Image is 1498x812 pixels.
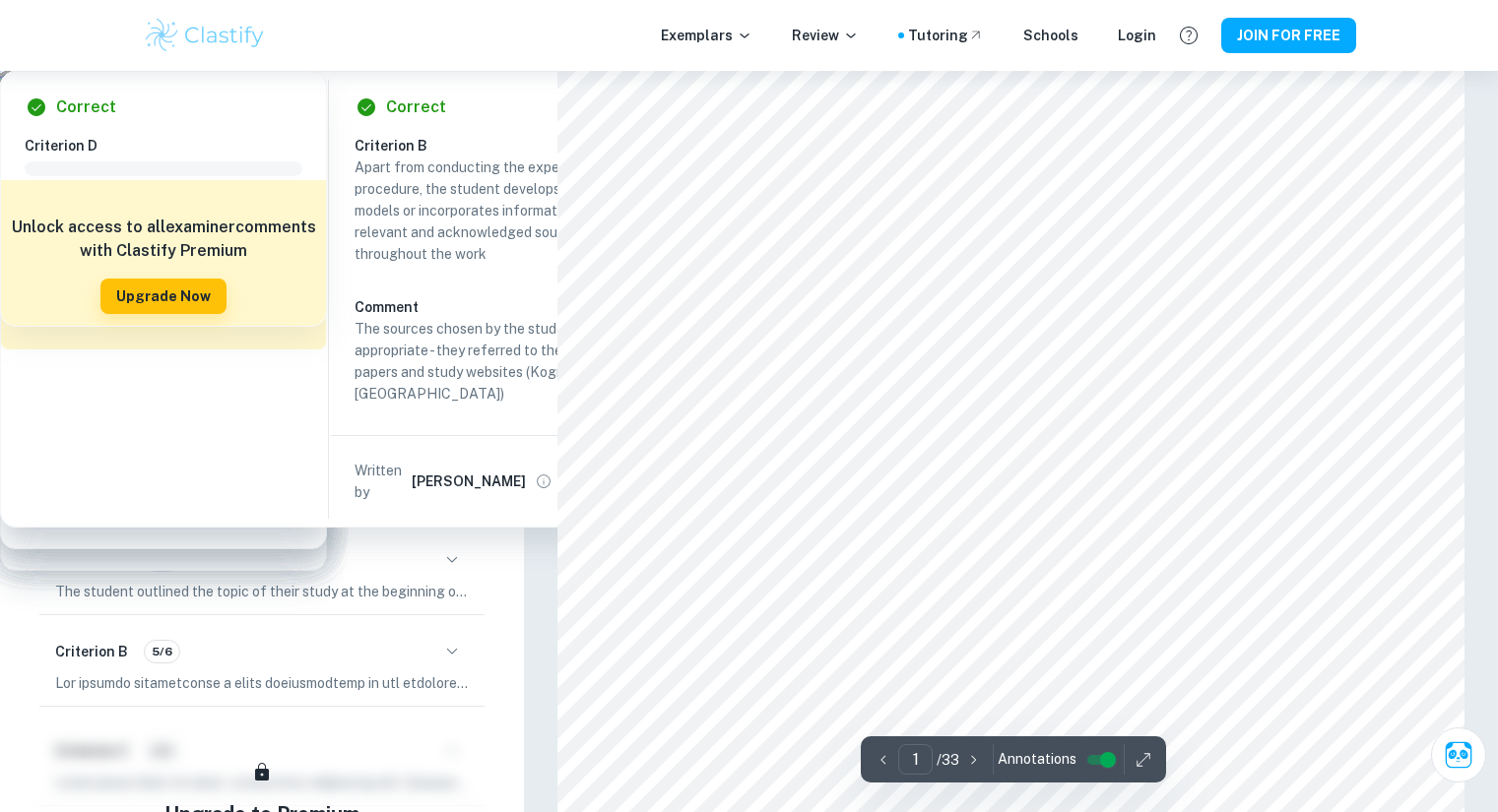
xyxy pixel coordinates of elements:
[355,460,408,503] p: Written by
[1172,19,1205,52] button: Help and Feedback
[937,749,959,771] p: / 33
[55,672,469,694] p: Lor ipsumdo sitametconse a elits doeiusmodtemp in utl etdolore magnaal enimadmini ven quisnost, e...
[55,581,469,602] p: The student outlined the topic of their study at the beginning of the essay, making its aim clear...
[11,216,316,263] h6: Unlock access to all examiner comments with Clastify Premium
[1431,727,1486,782] button: Ask Clai
[1118,25,1156,46] a: Login
[661,25,752,46] p: Exemplars
[1023,25,1078,46] a: Schools
[143,16,268,55] img: Clastify logo
[55,641,128,662] h6: Criterion B
[412,470,526,492] h6: [PERSON_NAME]
[100,279,227,314] button: Upgrade Now
[25,135,318,156] h6: Criterion D
[56,95,116,119] h6: Correct
[355,296,632,318] h6: Comment
[908,25,984,46] a: Tutoring
[1221,18,1356,53] button: JOIN FOR FREE
[355,135,648,156] h6: Criterion B
[355,156,632,265] p: Apart from conducting the experimental procedure, the student develops their own models or incorp...
[386,95,446,119] h6: Correct
[145,643,179,660] span: 5/6
[530,468,557,495] button: View full profile
[355,318,632,405] p: The sources chosen by the student are appropriate - they referred to the academic papers and stud...
[792,25,859,46] p: Review
[998,749,1076,770] span: Annotations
